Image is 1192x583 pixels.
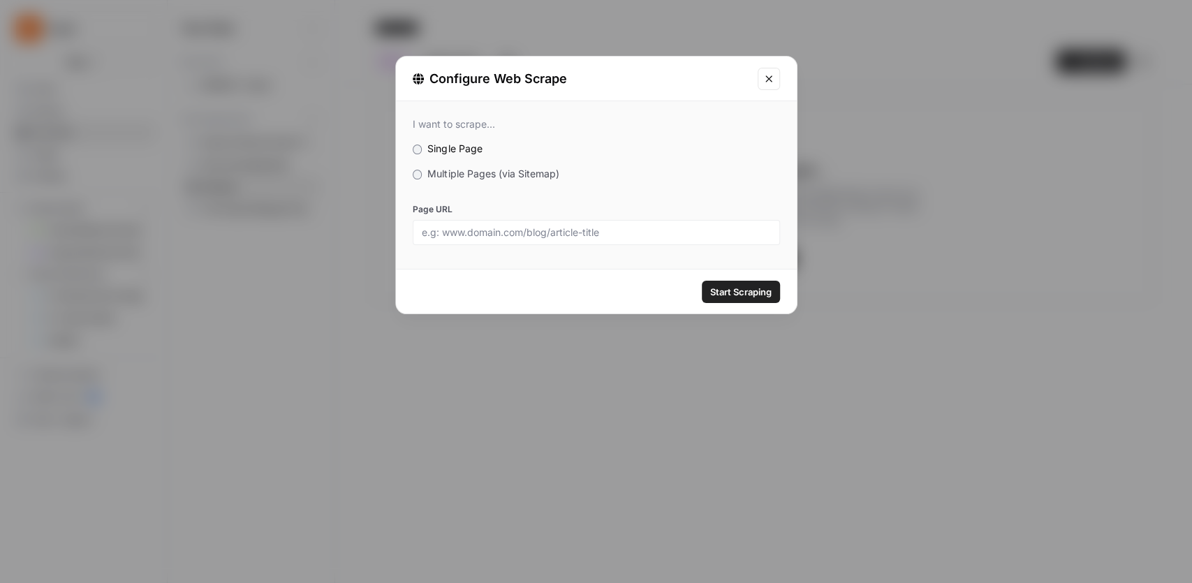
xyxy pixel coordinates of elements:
[413,69,749,89] div: Configure Web Scrape
[413,170,422,179] input: Multiple Pages (via Sitemap)
[413,203,780,216] label: Page URL
[710,285,772,299] span: Start Scraping
[413,145,422,154] input: Single Page
[702,281,780,303] button: Start Scraping
[422,226,771,239] input: e.g: www.domain.com/blog/article-title
[427,142,482,154] span: Single Page
[427,168,559,179] span: Multiple Pages (via Sitemap)
[413,118,780,131] div: I want to scrape...
[758,68,780,90] button: Close modal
